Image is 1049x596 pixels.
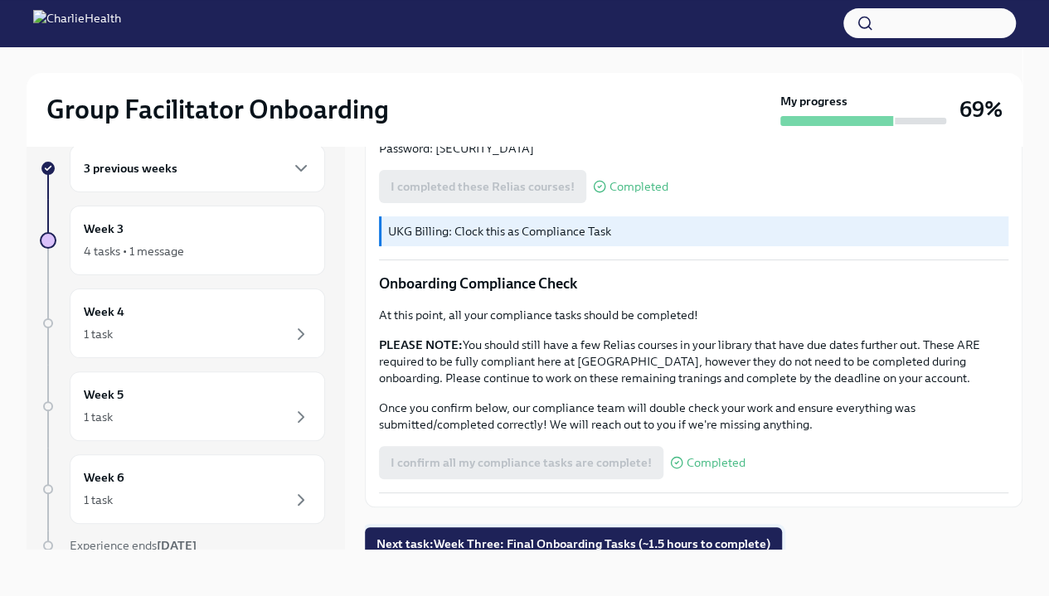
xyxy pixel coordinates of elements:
p: Once you confirm below, our compliance team will double check your work and ensure everything was... [379,400,1008,433]
h2: Group Facilitator Onboarding [46,93,389,126]
span: Next task : Week Three: Final Onboarding Tasks (~1.5 hours to complete) [376,535,770,552]
strong: PLEASE NOTE: [379,337,463,352]
h6: Week 5 [84,385,124,404]
a: Week 51 task [40,371,325,441]
h6: Week 6 [84,468,124,487]
button: Next task:Week Three: Final Onboarding Tasks (~1.5 hours to complete) [365,527,782,560]
p: UKG Billing: Clock this as Compliance Task [388,223,1002,240]
h6: Week 3 [84,220,124,238]
p: You should still have a few Relias courses in your library that have due dates further out. These... [379,337,1008,386]
a: Week 34 tasks • 1 message [40,206,325,275]
p: Onboarding Compliance Check [379,274,1008,293]
div: 1 task [84,409,113,425]
span: Experience ends [70,538,197,553]
div: 4 tasks • 1 message [84,243,184,259]
strong: My progress [780,93,847,109]
a: Week 41 task [40,288,325,358]
strong: [DATE] [157,538,197,553]
span: Completed [687,457,745,469]
div: 1 task [84,326,113,342]
h6: 3 previous weeks [84,159,177,177]
div: 1 task [84,492,113,508]
p: At this point, all your compliance tasks should be completed! [379,307,1008,323]
img: CharlieHealth [33,10,121,36]
h6: Week 4 [84,303,124,321]
span: Completed [609,181,668,193]
h3: 69% [959,94,1003,124]
div: 3 previous weeks [70,144,325,192]
a: Week 61 task [40,454,325,524]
